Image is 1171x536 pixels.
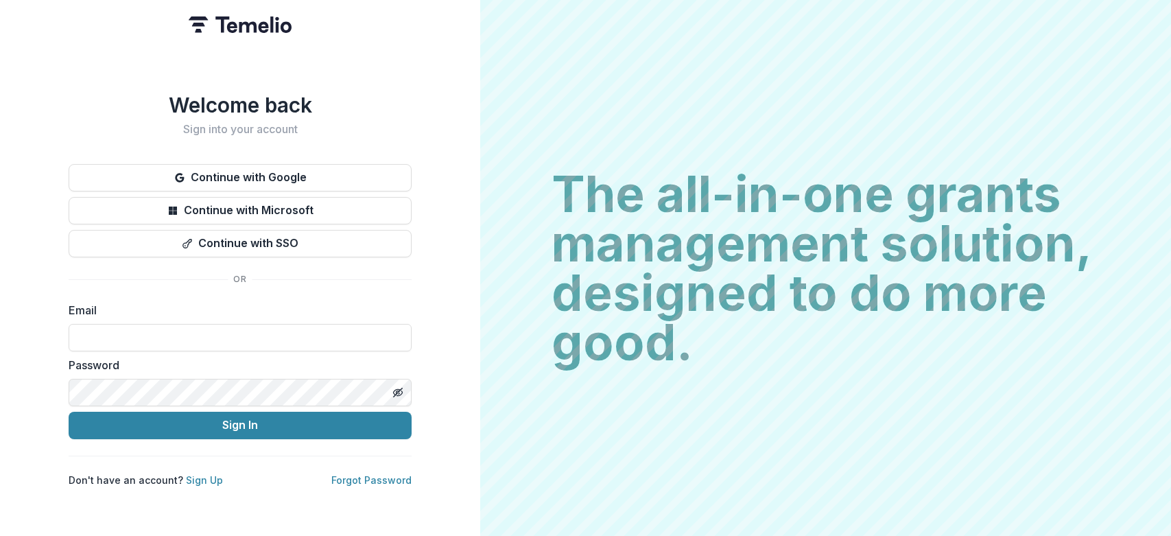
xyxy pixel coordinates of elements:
a: Forgot Password [331,474,412,486]
button: Toggle password visibility [387,382,409,404]
label: Password [69,357,403,373]
a: Sign Up [186,474,223,486]
h1: Welcome back [69,93,412,117]
button: Continue with Microsoft [69,197,412,224]
button: Sign In [69,412,412,439]
button: Continue with SSO [69,230,412,257]
p: Don't have an account? [69,473,223,487]
button: Continue with Google [69,164,412,191]
h2: Sign into your account [69,123,412,136]
label: Email [69,302,403,318]
img: Temelio [189,16,292,33]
